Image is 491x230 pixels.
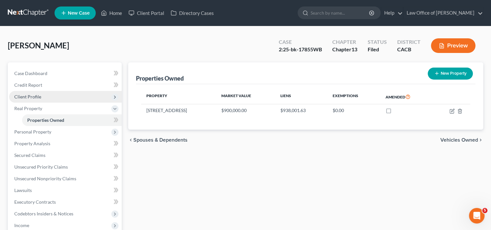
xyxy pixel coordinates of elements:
[14,164,68,170] span: Unsecured Priority Claims
[482,208,487,213] span: 5
[440,137,478,143] span: Vehicles Owned
[14,176,76,181] span: Unsecured Nonpriority Claims
[141,104,216,117] td: [STREET_ADDRESS]
[275,89,327,104] th: Liens
[440,137,483,143] button: Vehicles Owned chevron_right
[14,211,73,216] span: Codebtors Insiders & Notices
[216,104,275,117] td: $900,000.00
[14,82,42,88] span: Credit Report
[9,185,122,196] a: Lawsuits
[14,152,45,158] span: Secured Claims
[9,138,122,149] a: Property Analysis
[14,199,56,205] span: Executory Contracts
[279,46,322,53] div: 2:25-bk-17855WB
[9,161,122,173] a: Unsecured Priority Claims
[141,89,216,104] th: Property
[167,7,217,19] a: Directory Cases
[9,149,122,161] a: Secured Claims
[428,68,473,80] button: New Property
[9,68,122,79] a: Case Dashboard
[14,129,51,134] span: Personal Property
[9,79,122,91] a: Credit Report
[311,7,370,19] input: Search by name...
[8,41,69,50] span: [PERSON_NAME]
[128,137,188,143] button: chevron_left Spouses & Dependents
[9,173,122,185] a: Unsecured Nonpriority Claims
[128,137,133,143] i: chevron_left
[133,137,188,143] span: Spouses & Dependents
[380,89,432,104] th: Amended
[397,46,421,53] div: CACB
[14,106,42,111] span: Real Property
[327,104,380,117] td: $0.00
[22,114,122,126] a: Properties Owned
[279,38,322,46] div: Case
[381,7,403,19] a: Help
[275,104,327,117] td: $938,001.63
[478,137,483,143] i: chevron_right
[397,38,421,46] div: District
[351,46,357,52] span: 13
[368,46,387,53] div: Filed
[136,74,184,82] div: Properties Owned
[125,7,167,19] a: Client Portal
[327,89,380,104] th: Exemptions
[98,7,125,19] a: Home
[332,38,357,46] div: Chapter
[332,46,357,53] div: Chapter
[403,7,483,19] a: Law Office of [PERSON_NAME]
[14,223,29,228] span: Income
[14,94,41,99] span: Client Profile
[9,196,122,208] a: Executory Contracts
[216,89,275,104] th: Market Value
[68,11,90,16] span: New Case
[368,38,387,46] div: Status
[27,117,64,123] span: Properties Owned
[14,187,32,193] span: Lawsuits
[431,38,475,53] button: Preview
[14,141,50,146] span: Property Analysis
[469,208,485,224] iframe: Intercom live chat
[14,70,47,76] span: Case Dashboard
